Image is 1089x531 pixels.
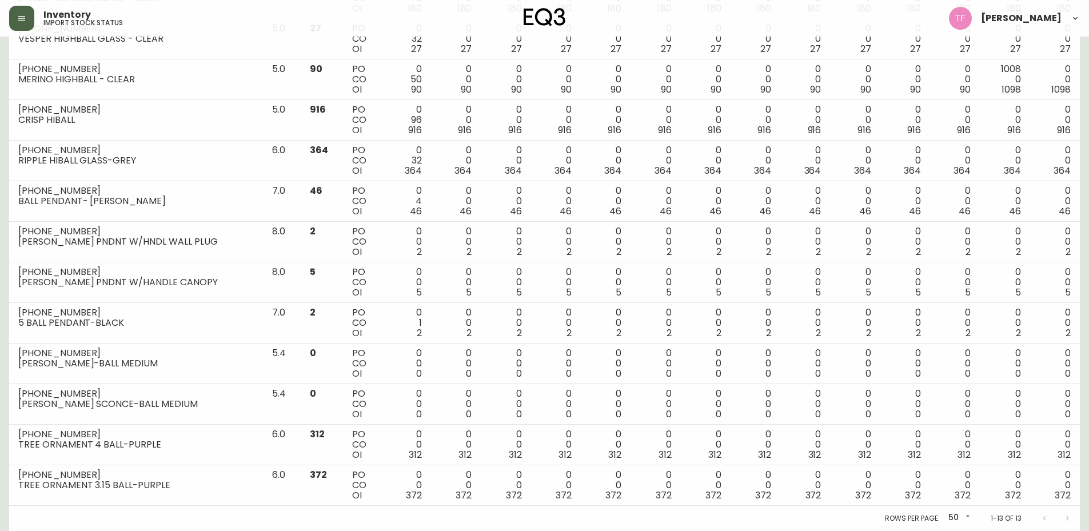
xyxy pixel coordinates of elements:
span: 916 [658,123,672,137]
h5: import stock status [43,19,123,26]
span: 46 [560,205,572,218]
div: 0 0 [640,105,671,135]
span: 90 [910,83,921,96]
span: 2 [866,245,871,258]
div: 0 0 [889,186,921,217]
span: OI [352,83,362,96]
div: PO CO [352,308,372,338]
span: 2 [766,245,771,258]
div: 0 96 [390,105,422,135]
span: 5 [466,286,472,299]
div: 0 0 [690,308,721,338]
div: 0 0 [989,23,1020,54]
span: 5 [765,286,771,299]
div: [PERSON_NAME]-BALL MEDIUM [18,358,254,369]
td: 5.0 [263,19,300,59]
div: 0 0 [690,267,721,298]
div: 0 0 [640,308,671,338]
span: 27 [860,42,871,55]
div: 0 0 [789,226,821,257]
div: PO CO [352,267,372,298]
span: 27 [461,42,472,55]
span: 364 [704,164,721,177]
span: 27 [910,42,921,55]
span: 2 [417,245,422,258]
span: 46 [909,205,921,218]
span: 90 [960,83,971,96]
span: 46 [1009,205,1021,218]
span: 364 [405,164,422,177]
div: PO CO [352,226,372,257]
div: 0 0 [690,145,721,176]
span: 46 [609,205,621,218]
div: 0 0 [740,145,771,176]
div: PO CO [352,64,372,95]
span: 27 [810,42,821,55]
div: MERINO HIGHBALL - CLEAR [18,74,254,85]
span: 916 [708,123,721,137]
div: 0 0 [889,267,921,298]
div: 0 0 [789,267,821,298]
div: 0 0 [590,145,621,176]
div: 0 0 [590,64,621,95]
span: OI [352,42,362,55]
div: [PHONE_NUMBER] [18,64,254,74]
div: 0 0 [1039,186,1071,217]
div: 0 0 [939,186,971,217]
span: 916 [408,123,422,137]
div: 0 0 [789,348,821,379]
div: 0 0 [440,105,472,135]
div: [PHONE_NUMBER] [18,145,254,155]
div: 0 0 [590,105,621,135]
span: 0 [516,367,522,380]
span: 364 [1004,164,1021,177]
div: 0 0 [540,267,572,298]
div: PO CO [352,186,372,217]
span: 46 [460,205,472,218]
div: 0 0 [839,226,871,257]
span: 5 [1065,286,1071,299]
div: VESPER HIGHBALL GLASS - CLEAR [18,34,254,44]
div: 0 0 [440,267,472,298]
div: 0 0 [939,105,971,135]
div: 0 0 [440,186,472,217]
div: 0 0 [740,348,771,379]
span: 916 [1007,123,1021,137]
span: 2 [567,245,572,258]
span: Inventory [43,10,91,19]
img: 509424b058aae2bad57fee408324c33f [949,7,972,30]
span: 27 [561,42,572,55]
td: 5.0 [263,100,300,141]
span: 2 [716,245,721,258]
div: 0 0 [789,308,821,338]
div: [PHONE_NUMBER] [18,348,254,358]
span: 46 [510,205,522,218]
div: [PERSON_NAME] PNDNT W/HNDL WALL PLUG [18,237,254,247]
span: 916 [1057,123,1071,137]
span: 2 [517,245,522,258]
div: 0 0 [440,348,472,379]
span: 27 [411,42,422,55]
span: 2 [816,245,821,258]
img: logo [524,8,566,26]
span: 2 [1016,326,1021,340]
div: 0 0 [889,348,921,379]
span: 46 [959,205,971,218]
div: 0 0 [889,64,921,95]
span: 364 [604,164,621,177]
span: 90 [711,83,721,96]
td: 5.0 [263,59,300,100]
span: 2 [966,326,971,340]
div: [PHONE_NUMBER] [18,267,254,277]
div: 0 0 [690,23,721,54]
span: 90 [661,83,672,96]
span: 2 [517,326,522,340]
span: 2 [1016,245,1021,258]
span: 90 [511,83,522,96]
div: 0 0 [939,267,971,298]
div: 0 0 [939,145,971,176]
div: 0 0 [390,226,422,257]
span: 364 [854,164,871,177]
div: 0 0 [440,226,472,257]
div: 0 0 [440,64,472,95]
